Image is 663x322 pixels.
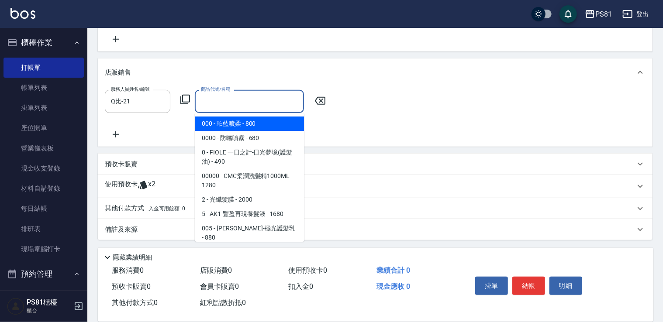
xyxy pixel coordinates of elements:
button: 明細 [549,277,582,295]
a: 現場電腦打卡 [3,239,84,259]
span: 使用預收卡 0 [288,266,327,274]
a: 材料自購登錄 [3,178,84,199]
span: 預收卡販賣 0 [112,282,151,291]
div: 店販銷售 [98,58,653,86]
span: 會員卡販賣 0 [200,282,239,291]
div: 使用預收卡x2 [98,175,653,198]
span: 入金可用餘額: 0 [148,206,186,212]
p: 備註及來源 [105,225,138,234]
label: 商品代號/名稱 [201,86,230,92]
button: 登出 [619,6,653,22]
a: 打帳單 [3,58,84,78]
span: 5 - AK1-豐盈再現養髮液 - 1680 [195,207,304,221]
span: 服務消費 0 [112,266,144,274]
span: 店販消費 0 [200,266,232,274]
img: Logo [10,8,35,19]
a: 營業儀表板 [3,138,84,158]
span: 扣入金 0 [288,282,313,291]
span: 業績合計 0 [376,266,410,274]
div: PS81 [595,9,612,20]
button: save [559,5,577,23]
button: 櫃檯作業 [3,31,84,54]
span: 現金應收 0 [376,282,410,291]
span: 00000 - CMC柔潤洗髮精1000ML - 1280 [195,169,304,192]
h5: PS81櫃檯 [27,298,71,307]
span: 000 - 珀藍噴柔 - 800 [195,116,304,131]
div: 備註及來源 [98,219,653,240]
p: 櫃台 [27,307,71,315]
p: 使用預收卡 [105,180,138,193]
label: 服務人員姓名/編號 [111,86,149,92]
a: 帳單列表 [3,78,84,98]
span: x2 [148,180,155,193]
span: 0 - FIOLE 一日之計-日光夢境(護髮油) - 490 [195,145,304,169]
a: 現金收支登錄 [3,158,84,178]
button: 預約管理 [3,263,84,285]
p: 隱藏業績明細 [113,253,152,262]
p: 店販銷售 [105,68,131,77]
p: 預收卡販賣 [105,160,138,169]
span: 0000 - 防曬噴霧 - 680 [195,131,304,145]
span: 紅利點數折抵 0 [200,298,246,307]
a: 掛單列表 [3,98,84,118]
span: 005 - [PERSON_NAME]-極光護髮乳 - 880 [195,221,304,245]
a: 排班表 [3,219,84,239]
a: 座位開單 [3,118,84,138]
button: 結帳 [512,277,545,295]
p: 其他付款方式 [105,204,185,213]
div: 預收卡販賣 [98,154,653,175]
img: Person [7,298,24,315]
a: 預約管理 [3,289,84,309]
a: 每日結帳 [3,199,84,219]
button: PS81 [581,5,615,23]
span: 其他付款方式 0 [112,298,158,307]
div: 其他付款方式入金可用餘額: 0 [98,198,653,219]
span: 2 - 光纖髮膜 - 2000 [195,192,304,207]
button: 掛單 [475,277,508,295]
